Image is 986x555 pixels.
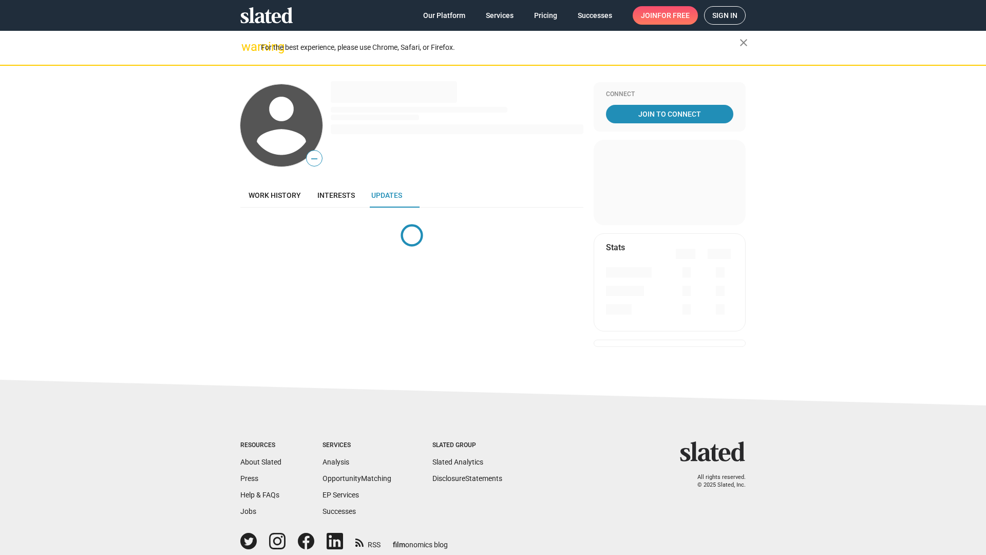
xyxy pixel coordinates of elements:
span: — [307,152,322,165]
a: Analysis [323,458,349,466]
span: Our Platform [423,6,465,25]
a: filmonomics blog [393,532,448,550]
span: Join To Connect [608,105,731,123]
a: Successes [570,6,620,25]
a: Pricing [526,6,565,25]
span: Successes [578,6,612,25]
mat-icon: close [737,36,750,49]
a: OpportunityMatching [323,474,391,483]
a: Jobs [240,507,256,515]
a: Join To Connect [606,105,733,123]
a: About Slated [240,458,281,466]
a: Joinfor free [633,6,698,25]
div: Slated Group [432,441,502,450]
a: Sign in [704,6,746,25]
div: Resources [240,441,281,450]
p: All rights reserved. © 2025 Slated, Inc. [687,474,746,489]
a: Our Platform [415,6,473,25]
mat-card-title: Stats [606,242,625,253]
a: Updates [363,183,410,208]
a: Services [478,6,522,25]
a: EP Services [323,491,359,499]
a: Interests [309,183,363,208]
span: Pricing [534,6,557,25]
a: Help & FAQs [240,491,279,499]
mat-icon: warning [241,41,254,53]
span: Work history [249,191,301,199]
span: for free [657,6,690,25]
span: Interests [317,191,355,199]
span: film [393,541,405,549]
a: DisclosureStatements [432,474,502,483]
div: Connect [606,90,733,99]
a: Slated Analytics [432,458,483,466]
a: Press [240,474,258,483]
span: Updates [371,191,402,199]
span: Sign in [712,7,737,24]
a: RSS [355,534,381,550]
div: For the best experience, please use Chrome, Safari, or Firefox. [261,41,739,54]
span: Join [641,6,690,25]
a: Work history [240,183,309,208]
a: Successes [323,507,356,515]
div: Services [323,441,391,450]
span: Services [486,6,514,25]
